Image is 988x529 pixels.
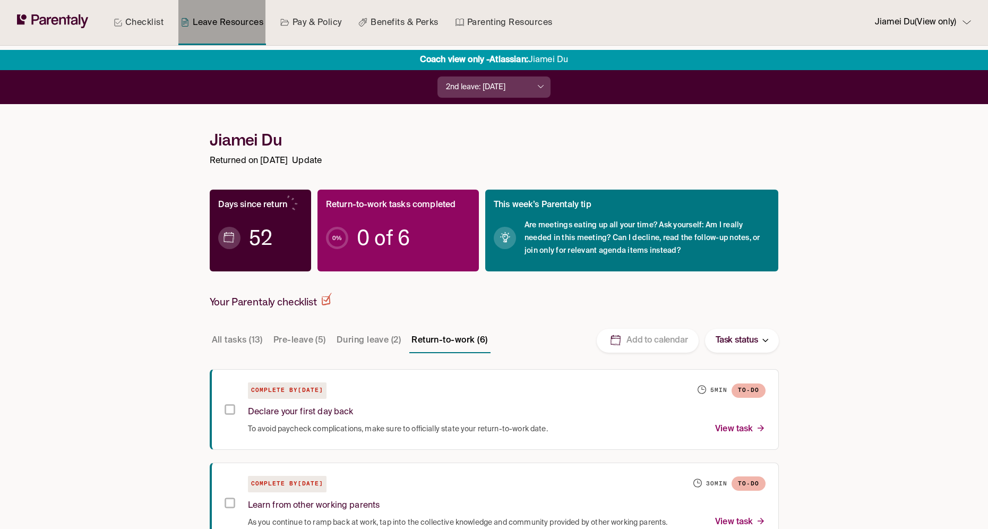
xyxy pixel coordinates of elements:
span: To-do [732,383,766,398]
strong: Coach view only - Atlassian : [420,56,528,64]
button: During leave (2) [334,328,403,353]
div: Task stage tabs [210,328,492,353]
h1: Jiamei Du [210,130,779,150]
h6: Complete by [DATE] [248,476,327,492]
span: Are meetings eating up all your time? Ask yourself: Am I really needed in this meeting? Can I dec... [525,219,770,257]
span: As you continue to ramp back at work, tap into the collective knowledge and community provided by... [248,517,668,528]
span: 52 [249,233,272,243]
p: View task [715,422,765,437]
p: Learn from other working parents [248,499,380,513]
span: 0 of 6 [357,233,410,243]
button: All tasks (13) [210,328,265,353]
p: 2nd leave: [DATE] [446,82,506,93]
button: Task status [705,329,779,353]
p: Jiamei Du (View only) [875,15,956,30]
p: Days since return [218,198,288,212]
p: Declare your first day back [248,405,354,420]
p: Return-to-work tasks completed [326,198,456,212]
p: Update [292,154,322,168]
button: Return-to-work (6) [409,328,489,353]
span: To-do [732,477,766,491]
button: Pre-leave (5) [271,328,328,353]
span: To avoid paycheck complications, make sure to officially state your return-to-work date. [248,424,548,434]
p: Jiamei Du [420,53,568,67]
button: 2nd leave: [DATE] [437,76,551,98]
p: Returned on [DATE] [210,154,288,168]
h6: 30 min [706,480,727,488]
h2: Your Parentaly checklist [210,293,332,309]
h6: 5 min [710,386,727,395]
p: Task status [716,334,758,348]
p: This week’s Parentaly tip [494,198,591,212]
h6: Complete by [DATE] [248,382,327,399]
